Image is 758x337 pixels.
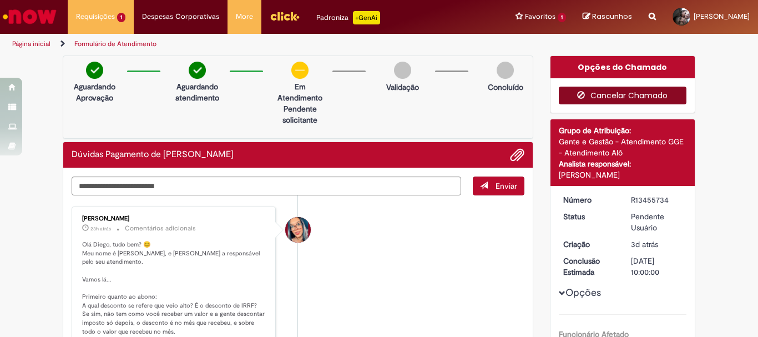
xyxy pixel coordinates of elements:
div: Pendente Usuário [631,211,683,233]
span: Enviar [496,181,517,191]
p: Aguardando atendimento [170,81,224,103]
div: [PERSON_NAME] [82,215,267,222]
img: check-circle-green.png [86,62,103,79]
div: 28/08/2025 08:26:44 [631,239,683,250]
img: circle-minus.png [291,62,309,79]
div: Padroniza [316,11,380,24]
dt: Conclusão Estimada [555,255,623,278]
img: img-circle-grey.png [497,62,514,79]
div: R13455734 [631,194,683,205]
p: Pendente solicitante [273,103,327,125]
div: [PERSON_NAME] [559,169,687,180]
div: Grupo de Atribuição: [559,125,687,136]
ul: Trilhas de página [8,34,497,54]
span: Despesas Corporativas [142,11,219,22]
a: Formulário de Atendimento [74,39,156,48]
span: 3d atrás [631,239,658,249]
div: Opções do Chamado [550,56,695,78]
span: Requisições [76,11,115,22]
img: click_logo_yellow_360x200.png [270,8,300,24]
img: ServiceNow [1,6,58,28]
p: Aguardando Aprovação [68,81,122,103]
p: Em Atendimento [273,81,327,103]
button: Enviar [473,177,524,195]
p: Validação [386,82,419,93]
span: [PERSON_NAME] [694,12,750,21]
h2: Dúvidas Pagamento de Salário Histórico de tíquete [72,150,234,160]
dt: Status [555,211,623,222]
span: More [236,11,253,22]
small: Comentários adicionais [125,224,196,233]
dt: Número [555,194,623,205]
img: img-circle-grey.png [394,62,411,79]
time: 28/08/2025 08:26:44 [631,239,658,249]
span: Favoritos [525,11,555,22]
a: Rascunhos [583,12,632,22]
div: Maira Priscila Da Silva Arnaldo [285,217,311,243]
time: 29/08/2025 14:32:04 [90,225,111,232]
dt: Criação [555,239,623,250]
p: Concluído [488,82,523,93]
img: check-circle-green.png [189,62,206,79]
button: Adicionar anexos [510,148,524,162]
span: Rascunhos [592,11,632,22]
span: 1 [117,13,125,22]
button: Cancelar Chamado [559,87,687,104]
p: +GenAi [353,11,380,24]
textarea: Digite sua mensagem aqui... [72,177,461,195]
span: 1 [558,13,566,22]
a: Página inicial [12,39,50,48]
div: [DATE] 10:00:00 [631,255,683,278]
span: 23h atrás [90,225,111,232]
div: Analista responsável: [559,158,687,169]
div: Gente e Gestão - Atendimento GGE - Atendimento Alô [559,136,687,158]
